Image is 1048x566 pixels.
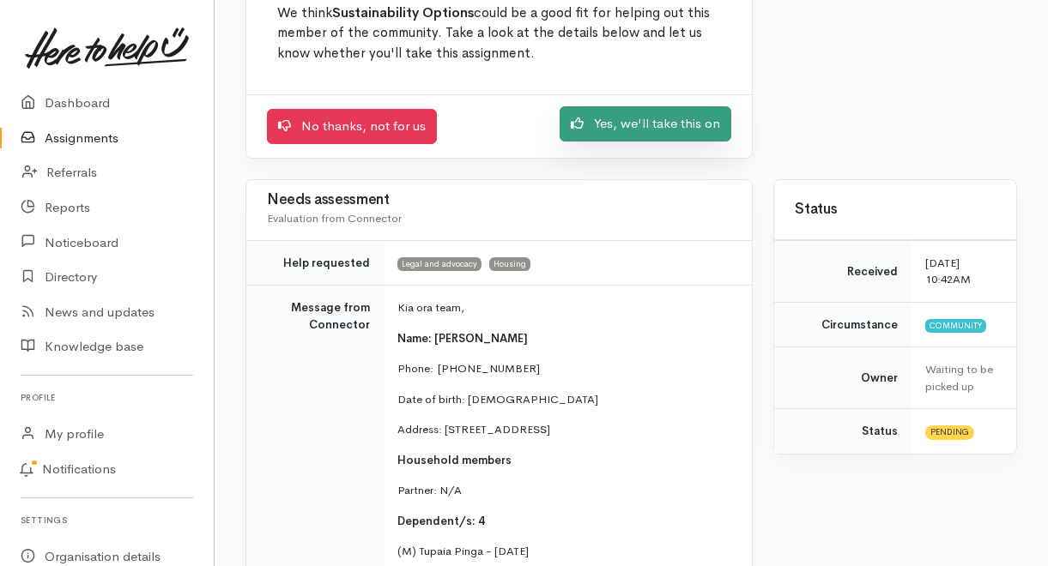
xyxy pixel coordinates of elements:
td: Circumstance [774,302,912,347]
p: Date of birth: [DEMOGRAPHIC_DATA] [397,391,731,408]
b: Sustainability Options [332,4,474,21]
span: Name: [PERSON_NAME] [397,331,528,346]
p: Address: [STREET_ADDRESS] [397,421,731,438]
span: Legal and advocacy [397,257,482,271]
span: Household members [397,453,512,467]
h3: Needs assessment [267,192,731,208]
p: Kia ora team, [397,299,731,316]
td: Help requested [246,240,384,286]
a: No thanks, not for us [267,109,437,144]
td: Owner [774,347,912,409]
h3: Status [795,202,996,218]
p: We think could be a good fit for helping out this member of the community. Take a look at the det... [277,3,721,64]
p: Phone: [PHONE_NUMBER] [397,360,731,377]
td: Received [774,240,912,302]
div: Waiting to be picked up [925,361,996,394]
p: Partner: N/A [397,482,731,499]
span: Evaluation from Connector [267,211,402,226]
span: Housing [489,257,530,271]
span: Dependent/s: 4 [397,514,485,528]
h6: Settings [21,509,193,532]
span: Pending [925,425,974,439]
time: [DATE] 10:42AM [925,256,971,287]
span: Community [925,319,986,333]
td: Status [774,409,912,454]
p: (M) Tupaia Pinga - [DATE] [397,543,731,560]
a: Yes, we'll take this on [560,106,731,141]
h6: Profile [21,386,193,409]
